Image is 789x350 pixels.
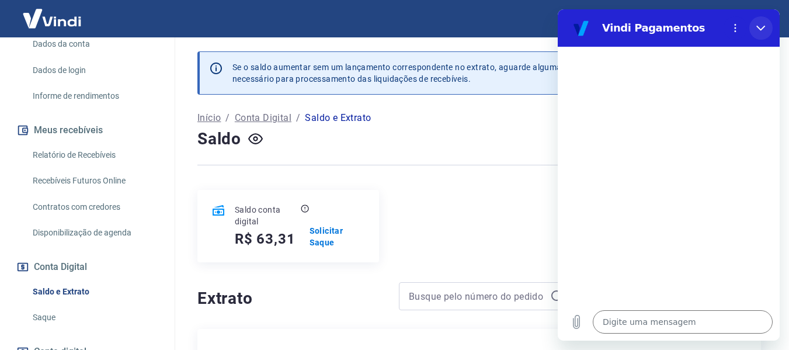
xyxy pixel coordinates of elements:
[28,306,161,330] a: Saque
[305,111,371,125] p: Saldo e Extrato
[310,225,365,248] a: Solicitar Saque
[197,287,385,310] h4: Extrato
[235,111,291,125] a: Conta Digital
[197,111,221,125] a: Início
[28,84,161,108] a: Informe de rendimentos
[28,32,161,56] a: Dados da conta
[235,204,298,227] p: Saldo conta digital
[28,195,161,219] a: Contratos com credores
[225,111,230,125] p: /
[197,127,241,151] h4: Saldo
[28,169,161,193] a: Recebíveis Futuros Online
[232,61,714,85] p: Se o saldo aumentar sem um lançamento correspondente no extrato, aguarde algumas horas. Isso acon...
[14,117,161,143] button: Meus recebíveis
[28,280,161,304] a: Saldo e Extrato
[28,58,161,82] a: Dados de login
[14,1,90,36] img: Vindi
[409,287,545,305] input: Busque pelo número do pedido
[14,254,161,280] button: Conta Digital
[733,8,775,30] button: Sair
[28,143,161,167] a: Relatório de Recebíveis
[28,221,161,245] a: Disponibilização de agenda
[235,230,295,248] h5: R$ 63,31
[558,9,780,341] iframe: Janela de mensagens
[296,111,300,125] p: /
